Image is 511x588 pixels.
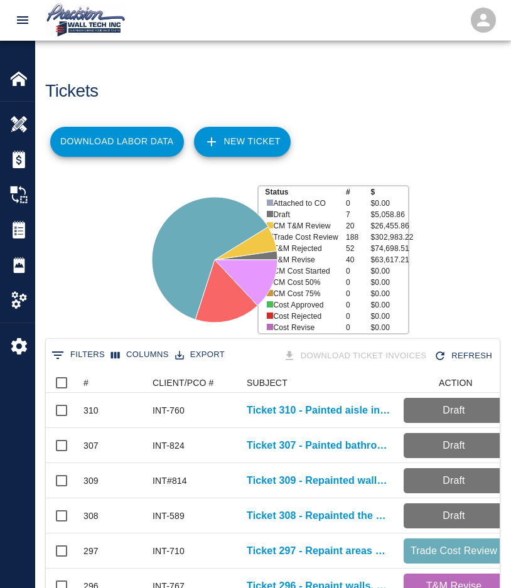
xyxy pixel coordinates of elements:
[247,473,391,488] a: Ticket 309 - Repainted walls in room 4117 on the 4th floor
[371,322,408,333] p: $0.00
[45,3,127,38] img: Precision Wall Tech, Inc.
[240,373,397,393] div: SUBJECT
[346,220,371,232] p: 20
[153,545,185,557] div: INT-710
[448,528,511,588] iframe: Chat Widget
[83,373,89,393] div: #
[346,311,371,322] p: 0
[273,243,338,254] p: T&M Rejected
[153,404,185,417] div: INT-760
[346,198,371,209] p: 0
[83,439,99,452] div: 307
[247,543,391,559] a: Ticket 297 - Repaint areas on floors 4,5,6,7
[273,311,338,322] p: Cost Rejected
[108,345,172,365] button: Select columns
[346,277,371,288] p: 0
[346,288,371,299] p: 0
[172,345,228,365] button: Export
[371,232,408,243] p: $302,983.22
[346,322,371,333] p: 0
[431,345,497,367] button: Refresh
[371,209,408,220] p: $5,058.86
[48,345,108,365] button: Show filters
[77,373,146,393] div: #
[83,510,99,522] div: 308
[346,186,371,198] p: #
[409,508,499,523] p: Draft
[273,254,338,265] p: T&M Revise
[371,220,408,232] p: $26,455.86
[346,243,371,254] p: 52
[247,403,391,418] a: Ticket 310 - Painted aisle in garage entrance
[8,5,38,35] button: open drawer
[247,373,288,393] div: SUBJECT
[83,404,99,417] div: 310
[409,438,499,453] p: Draft
[273,265,338,277] p: CM Cost Started
[371,243,408,254] p: $74,698.51
[346,265,371,277] p: 0
[371,254,408,265] p: $63,617.21
[409,403,499,418] p: Draft
[409,543,499,559] p: Trade Cost Review
[371,277,408,288] p: $0.00
[273,322,338,333] p: Cost Revise
[439,373,473,393] div: ACTION
[371,198,408,209] p: $0.00
[247,508,391,523] a: Ticket 308 - Repainted the walls in lounge room 4124
[431,345,497,367] div: Refresh the list
[153,373,214,393] div: CLIENT/PCO #
[371,265,408,277] p: $0.00
[83,474,99,487] div: 309
[194,127,291,157] a: NEW TICKET
[397,373,510,393] div: ACTION
[265,186,346,198] p: Status
[346,254,371,265] p: 40
[247,438,391,453] a: Ticket 307 - Painted bathroom walls and ceilings in room B1001 and B106 on floor B-1
[273,209,338,220] p: Draft
[371,299,408,311] p: $0.00
[273,288,338,299] p: CM Cost 75%
[153,510,185,522] div: INT-589
[371,186,408,198] p: $
[273,220,338,232] p: CM T&M Review
[371,311,408,322] p: $0.00
[153,474,187,487] div: INT#814
[50,127,184,157] button: Download Labor Data
[346,299,371,311] p: 0
[146,373,240,393] div: CLIENT/PCO #
[409,473,499,488] p: Draft
[273,299,338,311] p: Cost Approved
[45,81,99,102] h1: Tickets
[371,288,408,299] p: $0.00
[346,209,371,220] p: 7
[273,232,338,243] p: Trade Cost Review
[273,198,338,209] p: Attached to CO
[153,439,185,452] div: INT-824
[83,545,99,557] div: 297
[346,232,371,243] p: 188
[273,277,338,288] p: CM Cost 50%
[281,345,432,367] div: Tickets download in groups of 15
